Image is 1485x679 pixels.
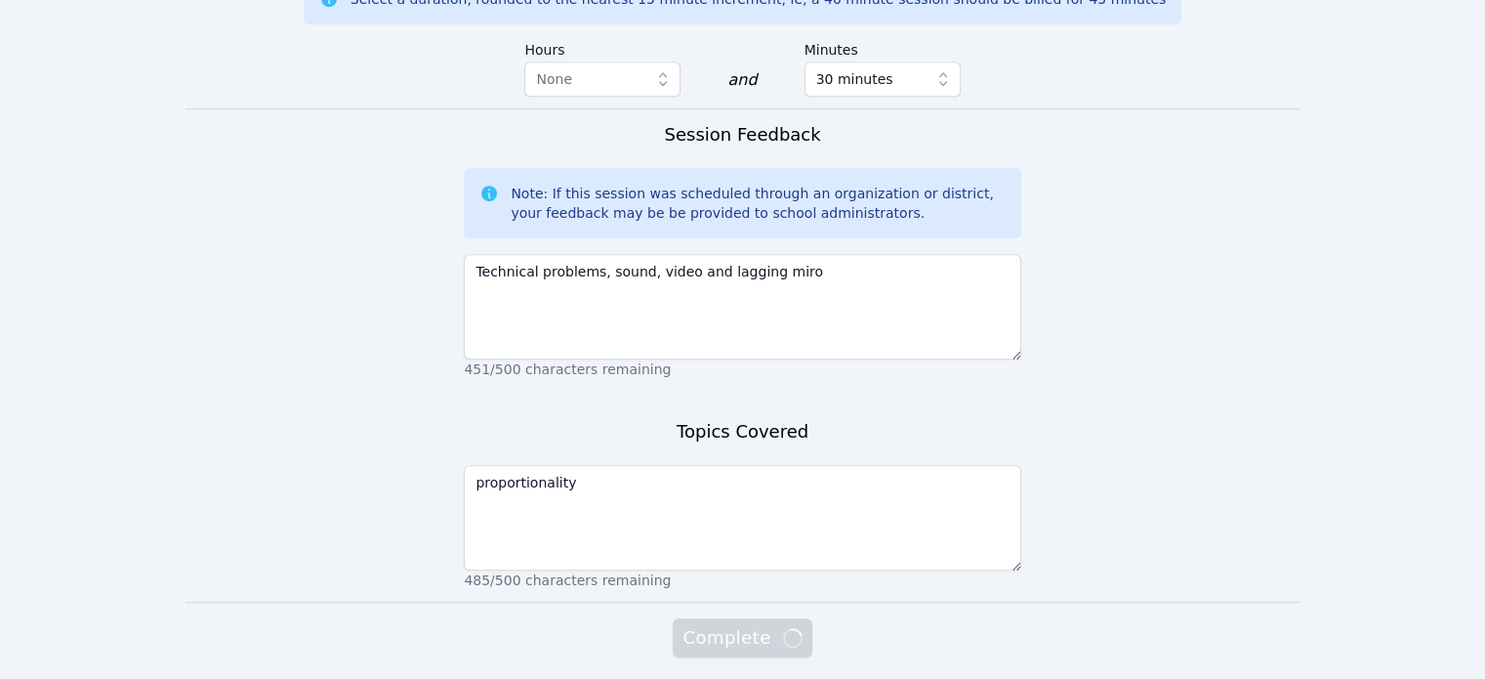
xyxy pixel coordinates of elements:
[816,67,893,91] span: 30 minutes
[664,121,820,149] h3: Session Feedback
[804,32,961,62] label: Minutes
[464,360,1020,379] p: 451/500 characters remaining
[464,465,1020,571] textarea: proportionality
[464,571,1020,590] p: 485/500 characters remaining
[673,618,811,658] button: Complete
[464,254,1020,360] textarea: Technical problems, sound, video and lagging miro
[524,62,681,97] button: None
[677,418,808,446] h3: Topics Covered
[511,184,1005,223] div: Note: If this session was scheduled through an organization or district, your feedback may be be ...
[682,624,802,652] span: Complete
[536,71,572,87] span: None
[804,62,961,97] button: 30 minutes
[524,32,681,62] label: Hours
[727,68,757,92] div: and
